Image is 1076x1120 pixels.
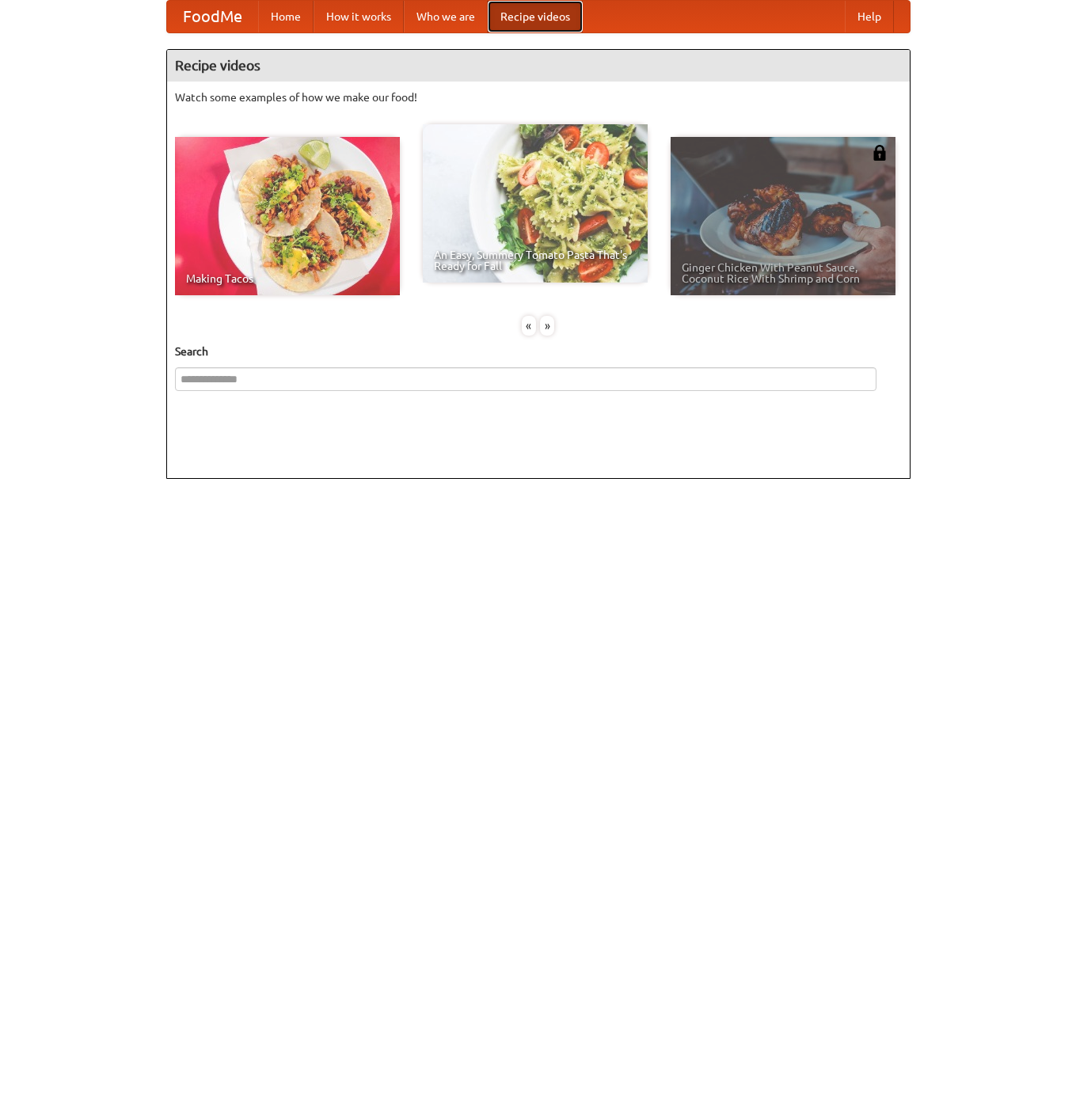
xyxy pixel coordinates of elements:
span: An Easy, Summery Tomato Pasta That's Ready for Fall [434,249,637,271]
h5: Search [175,344,902,359]
a: Home [258,1,314,32]
span: Making Tacos [186,273,389,284]
h4: Recipe videos [167,50,910,82]
a: FoodMe [167,1,258,32]
a: Recipe videos [488,1,583,32]
a: Who we are [404,1,488,32]
a: Help [845,1,894,32]
img: 483408.png [872,145,888,161]
a: Making Tacos [175,137,400,295]
p: Watch some examples of how we make our food! [175,89,902,105]
a: An Easy, Summery Tomato Pasta That's Ready for Fall [423,124,648,283]
div: » [540,316,554,336]
a: How it works [314,1,404,32]
div: « [522,316,536,336]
